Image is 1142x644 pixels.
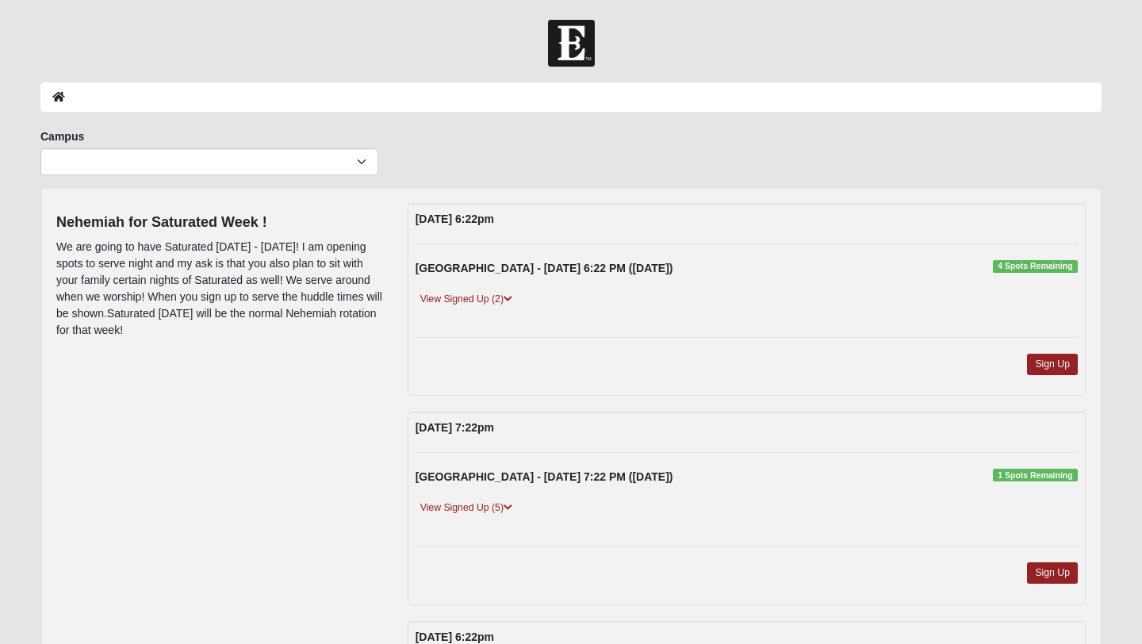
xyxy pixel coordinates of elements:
[993,469,1078,481] span: 1 Spots Remaining
[416,262,673,274] strong: [GEOGRAPHIC_DATA] - [DATE] 6:22 PM ([DATE])
[993,260,1078,273] span: 4 Spots Remaining
[416,291,517,308] a: View Signed Up (2)
[416,500,517,516] a: View Signed Up (5)
[40,128,84,144] label: Campus
[416,631,494,643] strong: [DATE] 6:22pm
[548,20,595,67] img: Church of Eleven22 Logo
[416,213,494,225] strong: [DATE] 6:22pm
[1027,354,1078,375] a: Sign Up
[56,214,384,232] h4: Nehemiah for Saturated Week !
[1027,562,1078,584] a: Sign Up
[416,421,494,434] strong: [DATE] 7:22pm
[416,470,673,483] strong: [GEOGRAPHIC_DATA] - [DATE] 7:22 PM ([DATE])
[56,239,384,339] p: We are going to have Saturated [DATE] - [DATE]! I am opening spots to serve night and my ask is t...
